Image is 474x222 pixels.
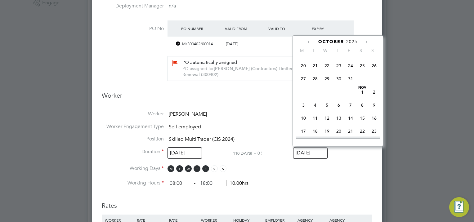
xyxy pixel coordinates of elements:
[355,48,367,53] span: S
[356,86,368,89] span: Nov
[182,66,341,77] b: Liverpool Street Roof Renewal (300402)
[345,112,356,124] span: 14
[368,86,380,98] span: 2
[169,136,235,142] span: Skilled Multi Trader (CIS 2024)
[293,147,328,159] input: Select one
[102,3,164,9] label: Deployment Manager
[102,91,372,104] h3: Worker
[220,165,226,172] span: S
[182,60,237,65] b: PO automatically assigned
[368,112,380,124] span: 16
[343,48,355,53] span: F
[367,48,378,53] span: S
[368,99,380,111] span: 9
[180,39,223,49] div: M/300402/00014
[102,111,164,117] label: Worker
[233,151,251,156] span: 110 DAYS
[333,60,345,72] span: 23
[297,112,309,124] span: 10
[297,125,309,137] span: 17
[102,136,164,142] label: Position
[345,125,356,137] span: 21
[356,125,368,137] span: 22
[333,112,345,124] span: 13
[226,180,248,186] span: 10.00hrs
[102,195,372,210] h3: Rates
[251,150,262,156] span: ( + 0 )
[168,178,191,189] input: 08:00
[331,48,343,53] span: T
[169,111,207,117] span: [PERSON_NAME]
[321,60,333,72] span: 22
[345,73,356,85] span: 31
[297,99,309,111] span: 3
[333,125,345,137] span: 20
[267,23,310,34] div: Valid To
[102,180,164,186] label: Working Hours
[182,66,346,78] div: PO assigned for at
[267,39,310,49] div: -
[333,99,345,111] span: 6
[368,60,380,72] span: 26
[198,178,222,189] input: 17:00
[320,48,331,53] span: W
[309,60,321,72] span: 21
[296,48,308,53] span: M
[214,66,294,71] b: [PERSON_NAME] (Contractors) Limited
[345,99,356,111] span: 7
[102,165,164,172] label: Working Days
[194,165,200,172] span: T
[168,147,202,159] input: Select one
[193,180,197,186] span: ‐
[223,23,267,34] div: Valid From
[309,99,321,111] span: 4
[102,123,164,130] label: Worker Engagement Type
[356,112,368,124] span: 15
[345,60,356,72] span: 24
[310,23,354,34] div: Expiry
[169,124,201,130] span: Self employed
[333,73,345,85] span: 30
[211,165,218,172] span: S
[102,149,164,155] label: Duration
[321,112,333,124] span: 12
[308,48,320,53] span: T
[449,197,469,217] button: Engage Resource Center
[321,125,333,137] span: 19
[356,60,368,72] span: 25
[102,25,164,32] label: PO No
[223,39,267,49] div: [DATE]
[356,99,368,111] span: 8
[185,165,192,172] span: W
[309,73,321,85] span: 28
[321,99,333,111] span: 5
[297,73,309,85] span: 27
[297,60,309,72] span: 20
[309,125,321,137] span: 18
[168,165,174,172] span: M
[318,39,344,44] span: October
[180,23,223,34] div: PO Number
[202,165,209,172] span: F
[368,125,380,137] span: 23
[176,165,183,172] span: T
[321,73,333,85] span: 29
[309,112,321,124] span: 11
[356,86,368,98] span: 1
[346,39,357,44] span: 2025
[169,3,176,9] span: n/a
